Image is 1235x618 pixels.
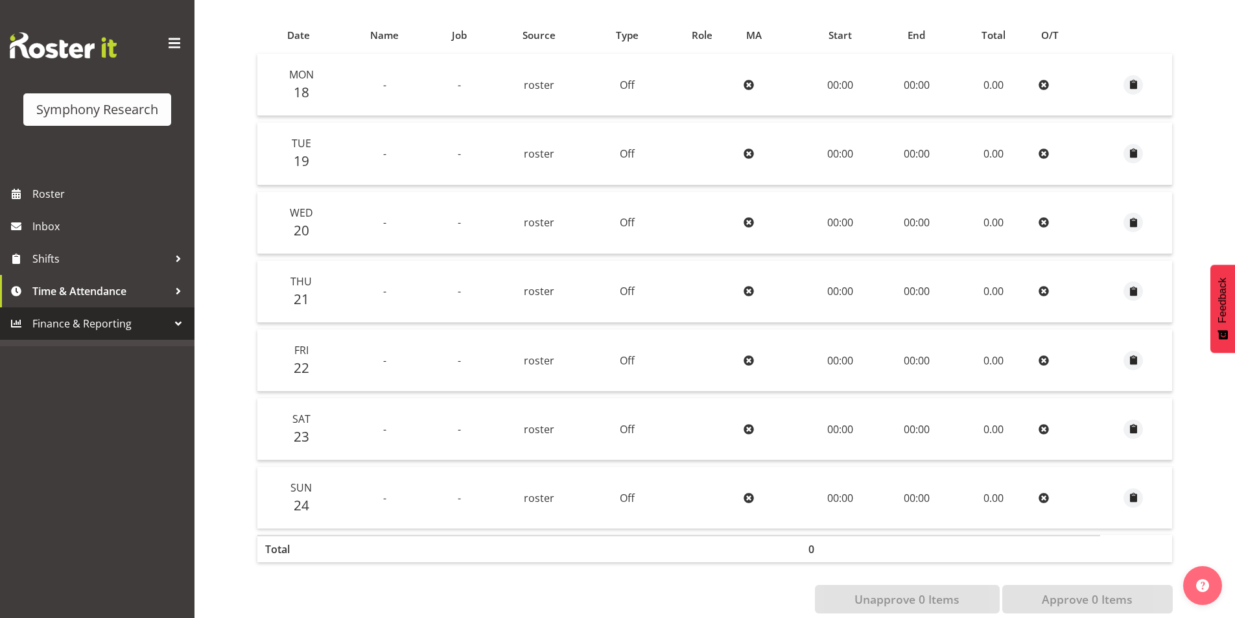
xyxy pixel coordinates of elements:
span: roster [524,422,554,436]
span: Tue [292,136,311,150]
td: Off [589,329,666,392]
div: End [887,28,947,43]
div: Type [596,28,658,43]
span: roster [524,78,554,92]
span: roster [524,147,554,161]
span: - [458,215,461,230]
span: 23 [294,427,309,446]
div: Role [673,28,731,43]
span: 22 [294,359,309,377]
span: Wed [290,206,313,220]
td: 0.00 [954,54,1034,116]
span: Finance & Reporting [32,314,169,333]
span: - [458,422,461,436]
td: 0.00 [954,467,1034,529]
td: 00:00 [879,329,954,392]
span: - [383,422,386,436]
span: roster [524,284,554,298]
span: Time & Attendance [32,281,169,301]
td: 00:00 [879,192,954,254]
td: 0.00 [954,261,1034,323]
button: Feedback - Show survey [1210,265,1235,353]
div: Start [808,28,872,43]
div: Job [436,28,482,43]
span: - [383,353,386,368]
div: MA [746,28,794,43]
span: - [383,491,386,505]
td: 00:00 [801,261,879,323]
div: Name [347,28,422,43]
td: Off [589,54,666,116]
span: 19 [294,152,309,170]
span: Feedback [1217,278,1229,323]
span: - [383,284,386,298]
span: roster [524,353,554,368]
td: 0.00 [954,398,1034,460]
span: roster [524,491,554,505]
span: Unapprove 0 Items [854,591,959,608]
td: Off [589,261,666,323]
span: Shifts [32,249,169,268]
span: - [458,284,461,298]
span: 20 [294,221,309,239]
td: 00:00 [801,54,879,116]
span: - [383,215,386,230]
span: - [458,353,461,368]
span: Sat [292,412,311,426]
td: 00:00 [879,54,954,116]
span: Approve 0 Items [1042,591,1133,608]
span: - [458,147,461,161]
button: Unapprove 0 Items [815,585,1000,613]
span: Sun [290,481,312,495]
span: roster [524,215,554,230]
span: - [458,491,461,505]
span: Inbox [32,217,188,236]
span: 21 [294,290,309,308]
span: Mon [289,67,314,82]
td: 0.00 [954,329,1034,392]
td: 00:00 [879,467,954,529]
td: 00:00 [801,123,879,185]
td: 00:00 [801,398,879,460]
span: Roster [32,184,188,204]
span: Fri [294,343,309,357]
td: 00:00 [801,192,879,254]
td: Off [589,398,666,460]
span: - [458,78,461,92]
img: help-xxl-2.png [1196,579,1209,592]
div: Symphony Research [36,100,158,119]
td: 0.00 [954,123,1034,185]
td: 00:00 [801,467,879,529]
th: 0 [801,535,879,562]
span: - [383,147,386,161]
td: Off [589,192,666,254]
td: 0.00 [954,192,1034,254]
span: 18 [294,83,309,101]
td: 00:00 [879,398,954,460]
span: - [383,78,386,92]
td: 00:00 [879,261,954,323]
div: Total [961,28,1026,43]
div: Date [265,28,333,43]
span: 24 [294,496,309,514]
td: 00:00 [801,329,879,392]
td: 00:00 [879,123,954,185]
div: O/T [1041,28,1093,43]
td: Off [589,123,666,185]
td: Off [589,467,666,529]
div: Source [497,28,581,43]
img: Rosterit website logo [10,32,117,58]
button: Approve 0 Items [1002,585,1173,613]
th: Total [257,535,340,562]
span: Thu [290,274,312,289]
